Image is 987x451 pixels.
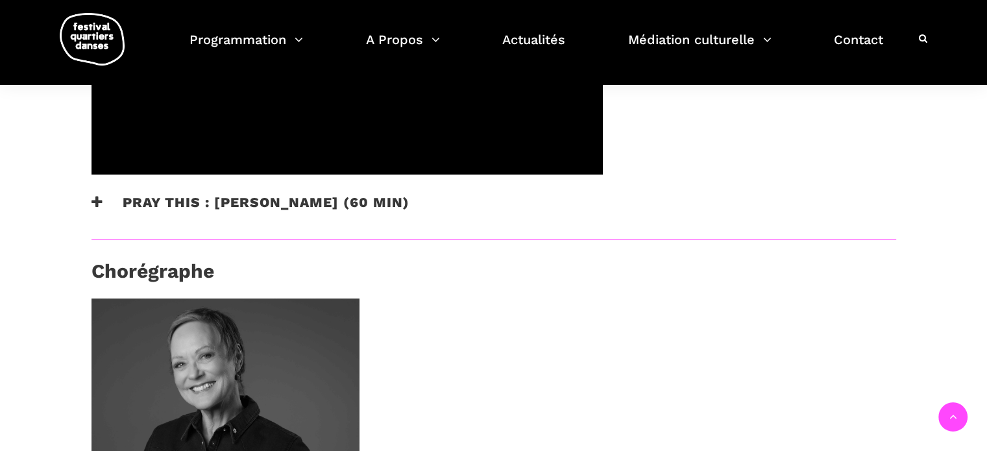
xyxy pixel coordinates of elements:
[628,29,772,67] a: Médiation culturelle
[366,29,440,67] a: A Propos
[91,260,214,292] h3: Chorégraphe
[502,29,565,67] a: Actualités
[60,13,125,66] img: logo-fqd-med
[834,29,883,67] a: Contact
[189,29,303,67] a: Programmation
[91,194,409,226] h3: Pray This : [PERSON_NAME] (60 min)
